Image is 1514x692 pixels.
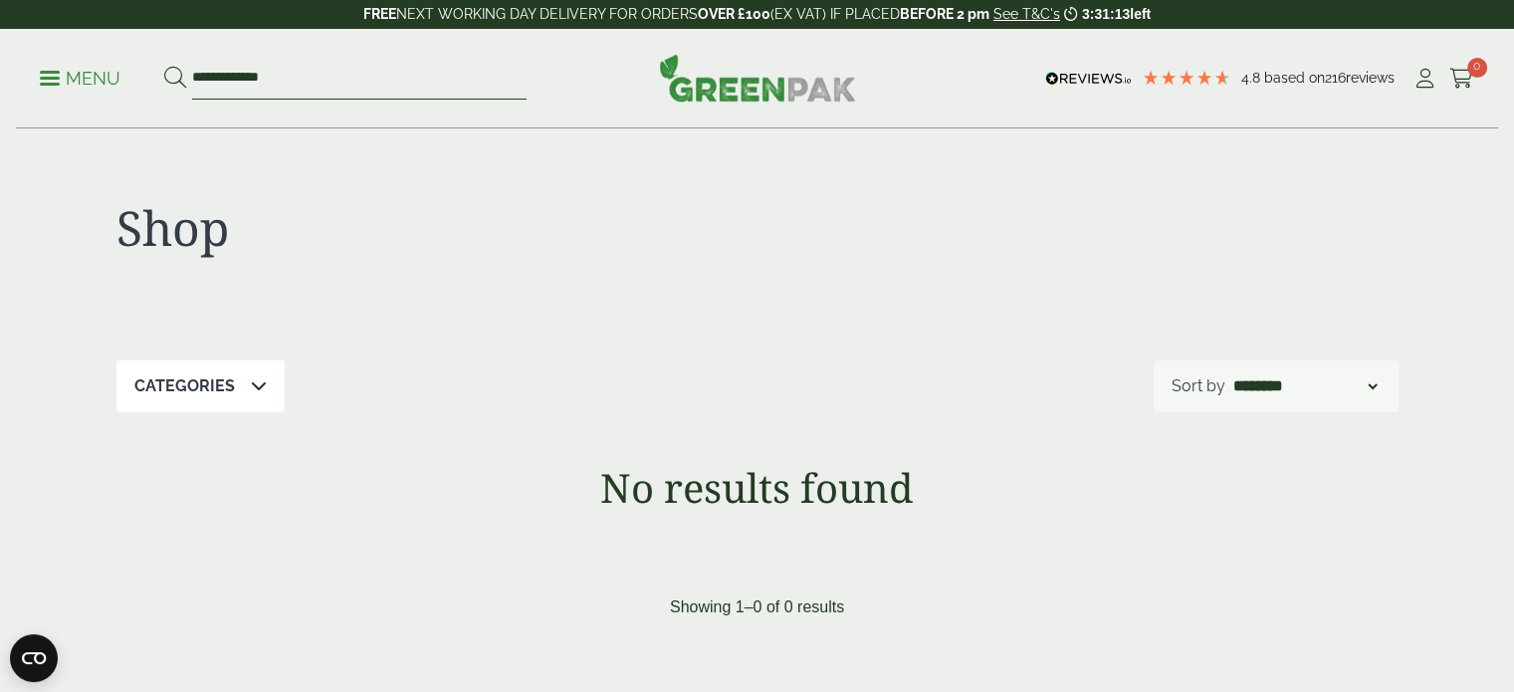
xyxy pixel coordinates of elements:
[363,6,396,22] strong: FREE
[1346,70,1395,86] span: reviews
[1449,64,1474,94] a: 0
[134,374,235,398] p: Categories
[698,6,770,22] strong: OVER £100
[659,54,856,102] img: GreenPak Supplies
[1172,374,1225,398] p: Sort by
[1045,72,1132,86] img: REVIEWS.io
[1264,70,1325,86] span: Based on
[1467,58,1487,78] span: 0
[63,464,1452,512] h1: No results found
[1082,6,1130,22] span: 3:31:13
[40,67,120,87] a: Menu
[900,6,989,22] strong: BEFORE 2 pm
[1325,70,1346,86] span: 216
[1449,69,1474,89] i: Cart
[1130,6,1151,22] span: left
[670,595,844,619] p: Showing 1–0 of 0 results
[1241,70,1264,86] span: 4.8
[40,67,120,91] p: Menu
[116,199,757,257] h1: Shop
[10,634,58,682] button: Open CMP widget
[1229,374,1381,398] select: Shop order
[1412,69,1437,89] i: My Account
[1142,69,1231,87] div: 4.79 Stars
[993,6,1060,22] a: See T&C's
